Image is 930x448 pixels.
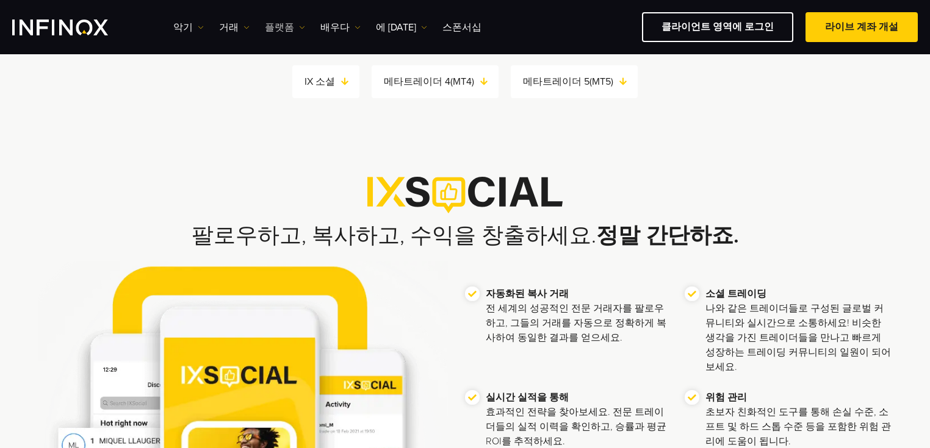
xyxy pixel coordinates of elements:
font: 위험 관리 [705,391,747,404]
font: 정말 간단하죠. [596,222,739,249]
a: 메타트레이더 5(MT5) [523,73,638,90]
a: 악기 [173,20,204,35]
a: 플랫폼 [265,20,305,35]
a: 클라이언트 영역에 로그인 [642,12,793,42]
font: 클라이언트 영역에 로그인 [661,21,774,33]
font: 거래 [219,21,239,34]
a: 라이브 계좌 개설 [806,12,918,42]
font: 자동화된 복사 거래 [486,288,569,300]
font: 메타트레이더 5(MT5) [523,76,613,88]
font: 라이브 계좌 개설 [825,21,898,33]
font: 전 세계의 성공적인 전문 거래자를 팔로우하고, 그들의 거래를 자동으로 정확하게 복사하여 동일한 결과를 얻으세요. [486,302,666,344]
font: 악기 [173,21,193,34]
font: 실시간 실적을 통해 [486,391,569,404]
font: 소셜 트레이딩 [705,288,766,300]
font: 플랫폼 [265,21,294,34]
font: 효과적인 전략을 찾아보세요. 전문 트레이더들의 실적 이력을 확인하고, 승률과 평균 ROI를 추적하세요. [486,406,666,447]
font: 메타트레이더 4(MT4) [384,76,474,88]
font: 팔로우하고, 복사하고, 수익을 창출하세요. [192,222,596,249]
a: 에 [DATE] [376,20,427,35]
a: INFINOX 로고 [12,20,137,35]
a: IX 소셜 [305,73,359,90]
img: IX 소셜 [367,177,562,213]
font: IX 소셜 [305,76,335,88]
font: 배우다 [320,21,350,34]
font: 에 [DATE] [376,21,416,34]
a: 스폰서십 [442,20,481,35]
a: 배우다 [320,20,361,35]
font: 스폰서십 [442,21,481,34]
a: 거래 [219,20,250,35]
a: 메타트레이더 4(MT4) [384,73,499,90]
font: 나와 같은 트레이더들로 구성된 글로벌 커뮤니티와 실시간으로 소통하세요! 비슷한 생각을 가진 트레이더들을 만나고 빠르게 성장하는 트레이딩 커뮤니티의 일원이 되어 보세요. [705,302,891,373]
font: 초보자 친화적인 도구를 통해 손실 수준, 소프트 및 하드 스톱 수준 등을 포함한 위험 관리에 도움이 됩니다. [705,406,891,447]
